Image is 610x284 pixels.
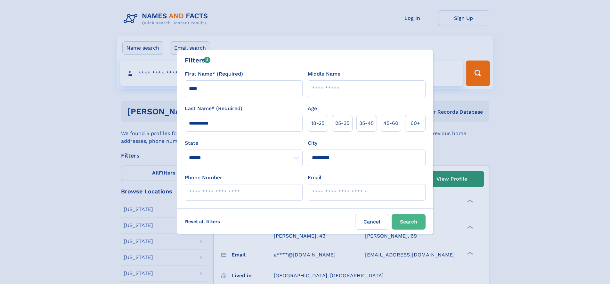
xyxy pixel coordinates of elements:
[383,119,398,127] span: 45‑60
[181,214,224,229] label: Reset all filters
[185,139,303,147] label: State
[185,70,243,78] label: First Name* (Required)
[335,119,349,127] span: 25‑35
[411,119,420,127] span: 60+
[185,105,242,112] label: Last Name* (Required)
[392,214,426,230] button: Search
[308,174,321,182] label: Email
[308,105,317,112] label: Age
[185,55,211,65] div: Filters
[308,139,317,147] label: City
[359,119,374,127] span: 35‑45
[311,119,324,127] span: 18‑25
[355,214,389,230] label: Cancel
[185,174,222,182] label: Phone Number
[308,70,340,78] label: Middle Name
